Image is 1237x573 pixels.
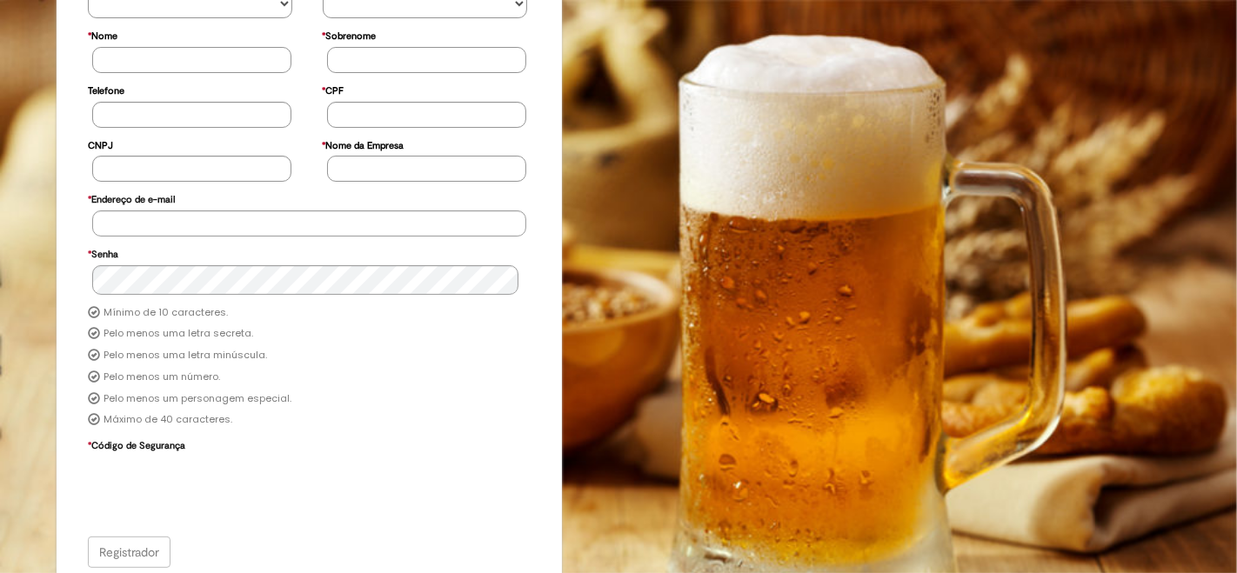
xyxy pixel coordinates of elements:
font: Código de Segurança [91,439,185,452]
font: Telefone [88,84,124,97]
font: Mínimo de 10 caracteres. [104,305,228,319]
font: Pelo menos uma letra secreta. [104,326,253,340]
font: Pelo menos uma letra minúscula. [104,348,267,362]
font: Máximo de 40 caracteres. [104,412,232,426]
font: CNPJ [88,139,113,152]
font: Senha [91,248,118,261]
font: Endereço de e-mail [91,193,175,206]
font: Pelo menos um número. [104,370,220,383]
font: Sobrenome [326,30,377,43]
font: CPF [326,84,344,97]
font: Nome da Empresa [326,139,405,152]
iframe: reCAPTCHA [92,456,357,524]
font: Pelo menos um personagem especial. [104,391,291,405]
font: Nome [91,30,117,43]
